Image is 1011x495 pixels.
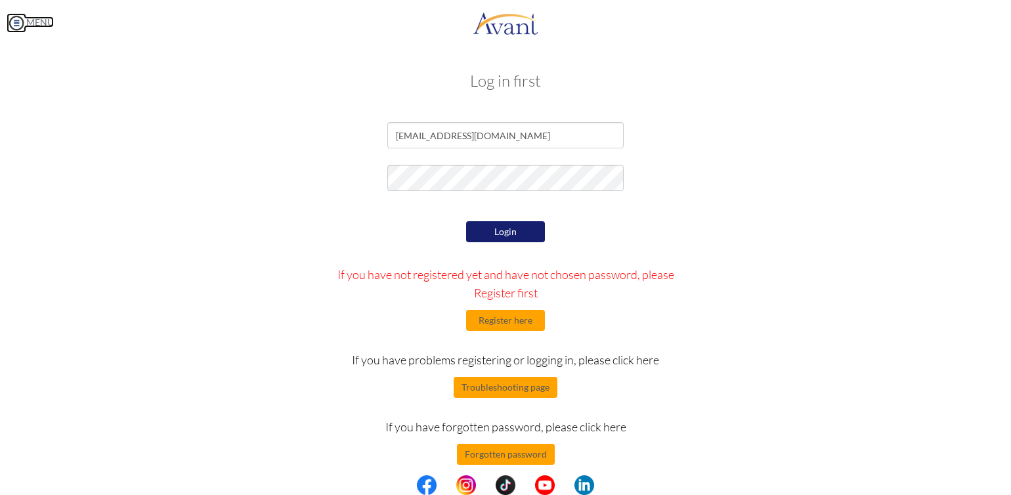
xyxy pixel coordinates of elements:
img: blank.png [437,475,456,495]
input: Email [387,122,624,148]
p: If you have problems registering or logging in, please click here [324,351,688,369]
img: logo.png [473,3,538,43]
p: If you have not registered yet and have not chosen password, please Register first [324,265,688,302]
button: Register here [466,310,545,331]
button: Troubleshooting page [454,377,557,398]
img: icon-menu.png [7,13,26,33]
button: Login [466,221,545,242]
img: blank.png [555,475,574,495]
img: in.png [456,475,476,495]
img: fb.png [417,475,437,495]
img: blank.png [515,475,535,495]
img: tt.png [496,475,515,495]
p: If you have forgotten password, please click here [324,418,688,436]
img: yt.png [535,475,555,495]
img: li.png [574,475,594,495]
a: MENU [7,16,54,28]
h3: Log in first [131,72,880,89]
img: blank.png [476,475,496,495]
button: Forgotten password [457,444,555,465]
